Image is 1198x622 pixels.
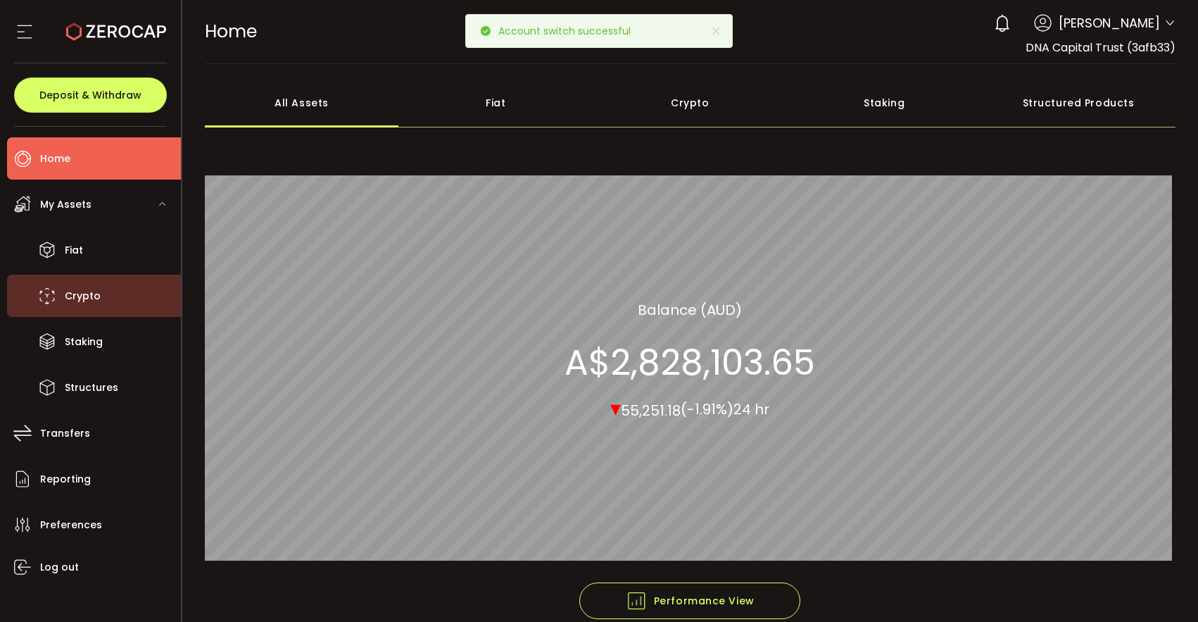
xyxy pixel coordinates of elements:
[579,583,800,619] button: Performance View
[1026,39,1175,56] span: DNA Capital Trust (3afb33)
[626,590,755,611] span: Performance View
[65,332,103,352] span: Staking
[205,78,399,127] div: All Assets
[40,515,102,535] span: Preferences
[40,423,90,444] span: Transfers
[681,399,733,419] span: (-1.91%)
[14,77,167,113] button: Deposit & Withdraw
[593,78,787,127] div: Crypto
[205,19,257,44] span: Home
[40,557,79,578] span: Log out
[621,400,681,420] span: 55,251.18
[733,399,769,419] span: 24 hr
[638,299,742,320] section: Balance (AUD)
[610,392,621,423] span: ▾
[787,78,981,127] div: Staking
[65,378,118,398] span: Structures
[981,78,1175,127] div: Structured Products
[498,26,642,36] p: Account switch successful
[65,286,101,306] span: Crypto
[65,240,83,261] span: Fiat
[40,469,91,490] span: Reporting
[1128,554,1198,622] iframe: Chat Widget
[40,194,92,215] span: My Assets
[565,341,815,383] section: A$2,828,103.65
[39,90,141,100] span: Deposit & Withdraw
[1059,13,1160,32] span: [PERSON_NAME]
[40,149,70,169] span: Home
[398,78,593,127] div: Fiat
